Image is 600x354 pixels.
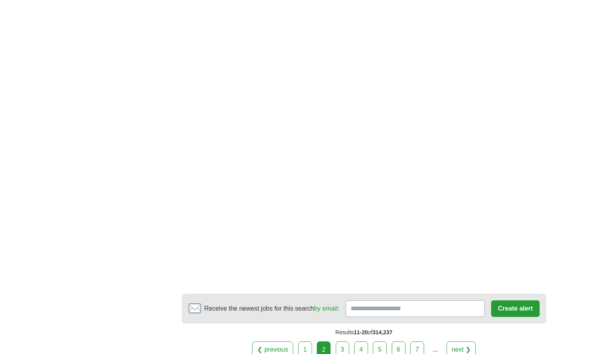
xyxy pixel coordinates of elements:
[354,329,368,335] span: 11-20
[182,324,546,341] div: Results of
[491,300,539,317] button: Create alert
[372,329,393,335] span: 314,237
